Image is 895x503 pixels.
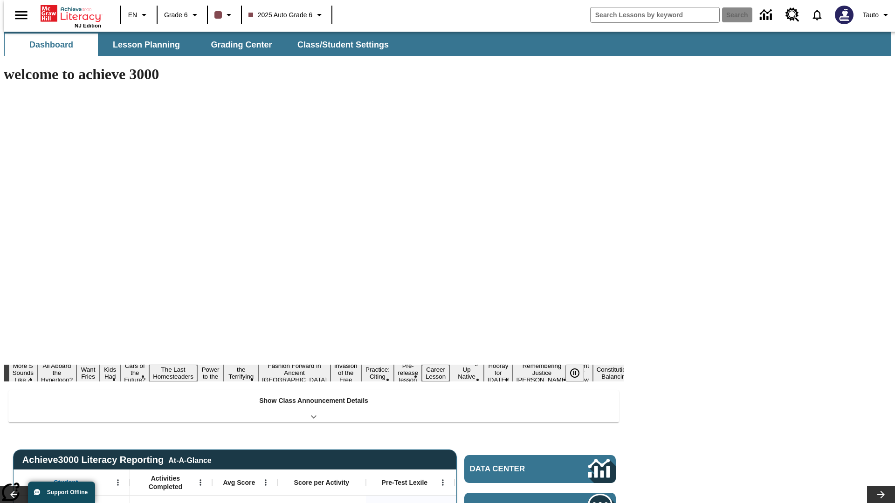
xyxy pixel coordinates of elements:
div: SubNavbar [4,34,397,56]
div: At-A-Glance [168,455,211,465]
div: Home [41,3,101,28]
button: Slide 1 More S Sounds Like Z [9,361,37,385]
button: Lesson Planning [100,34,193,56]
span: Class/Student Settings [297,40,389,50]
button: Lesson carousel, Next [867,486,895,503]
button: Grade: Grade 6, Select a grade [160,7,204,23]
button: Class: 2025 Auto Grade 6, Select your class [245,7,329,23]
a: Resource Center, Will open in new tab [780,2,805,27]
button: Slide 13 Career Lesson [422,365,449,381]
a: Home [41,4,101,23]
button: Slide 2 All Aboard the Hyperloop? [37,361,76,385]
button: Class color is dark brown. Change class color [211,7,238,23]
button: Select a new avatar [829,3,859,27]
button: Slide 11 Mixed Practice: Citing Evidence [361,358,394,388]
button: Open Menu [111,476,125,489]
span: Tauto [863,10,879,20]
span: Achieve3000 Literacy Reporting [22,455,212,465]
span: NJ Edition [75,23,101,28]
button: Slide 5 Cars of the Future? [120,361,149,385]
button: Profile/Settings [859,7,895,23]
button: Open side menu [7,1,35,29]
button: Language: EN, Select a language [124,7,154,23]
button: Open Menu [436,476,450,489]
a: Notifications [805,3,829,27]
div: Pause [565,365,593,381]
button: Pause [565,365,584,381]
span: Activities Completed [135,474,196,491]
span: 2025 Auto Grade 6 [248,10,313,20]
button: Slide 8 Attack of the Terrifying Tomatoes [224,358,258,388]
button: Slide 10 The Invasion of the Free CD [330,354,361,392]
h1: welcome to achieve 3000 [4,66,624,83]
span: Lesson Planning [113,40,180,50]
button: Slide 7 Solar Power to the People [197,358,224,388]
button: Slide 9 Fashion Forward in Ancient Rome [258,361,330,385]
button: Slide 3 Do You Want Fries With That? [76,351,100,395]
button: Open Menu [193,476,207,489]
img: Avatar [835,6,854,24]
span: Student [54,478,78,487]
p: Show Class Announcement Details [259,396,368,406]
button: Slide 6 The Last Homesteaders [149,365,197,381]
button: Dashboard [5,34,98,56]
div: SubNavbar [4,32,891,56]
button: Support Offline [28,482,95,503]
button: Grading Center [195,34,288,56]
span: Avg Score [223,478,255,487]
div: Show Class Announcement Details [8,390,619,422]
button: Class/Student Settings [290,34,396,56]
button: Slide 4 Dirty Jobs Kids Had To Do [100,351,120,395]
a: Data Center [754,2,780,28]
button: Open Menu [259,476,273,489]
button: Slide 14 Cooking Up Native Traditions [449,358,484,388]
button: Slide 15 Hooray for Constitution Day! [484,361,513,385]
span: Dashboard [29,40,73,50]
span: Grade 6 [164,10,188,20]
input: search field [591,7,719,22]
button: Slide 12 Pre-release lesson [394,361,422,385]
span: Data Center [470,464,557,474]
span: Score per Activity [294,478,350,487]
span: Grading Center [211,40,272,50]
button: Slide 16 Remembering Justice O'Connor [513,361,571,385]
span: Support Offline [47,489,88,496]
span: Pre-Test Lexile [382,478,428,487]
a: Data Center [464,455,616,483]
span: EN [128,10,137,20]
button: Slide 18 The Constitution's Balancing Act [593,358,638,388]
